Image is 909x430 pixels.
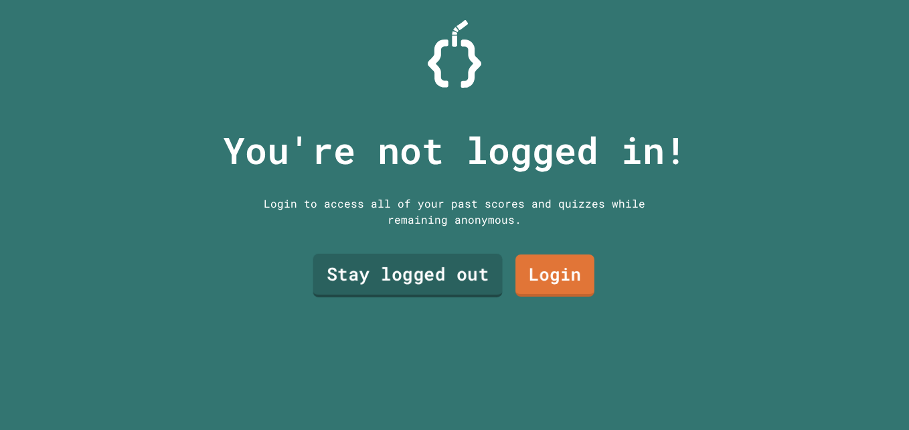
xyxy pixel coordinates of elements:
[853,376,896,417] iframe: chat widget
[223,123,687,178] p: You're not logged in!
[798,318,896,375] iframe: chat widget
[254,196,655,228] div: Login to access all of your past scores and quizzes while remaining anonymous.
[313,254,503,297] a: Stay logged out
[428,20,481,88] img: Logo.svg
[515,255,594,297] a: Login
